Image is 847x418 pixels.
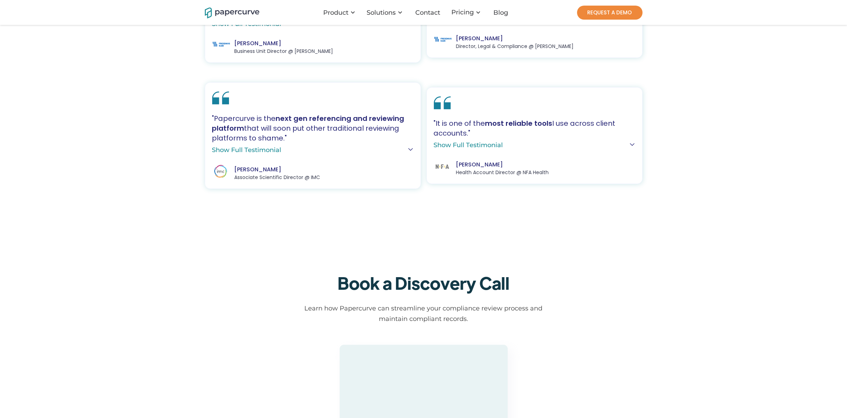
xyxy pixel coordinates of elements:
[235,174,320,181] div: Associate Scientific Director @ IMC
[456,160,549,169] div: [PERSON_NAME]
[488,9,515,16] a: Blog
[205,6,250,19] a: home
[235,39,414,48] div: [PERSON_NAME]
[367,9,396,16] div: Solutions
[235,48,414,55] div: Business Unit Director @ [PERSON_NAME]
[212,114,414,143] h1: "Papercurve is the that will soon put other traditional reviewing platforms to shame."
[212,90,229,107] img: double quotation mark icon
[362,2,410,23] div: Solutions
[408,146,414,152] img: arrow icon
[434,95,451,111] img: double quotation mark icon
[319,2,362,23] div: Product
[456,169,549,176] div: Health Account Director @ NFA Health
[298,300,550,328] p: Learn how Papercurve can streamline your compliance review process and maintain compliant records.
[456,34,574,43] div: [PERSON_NAME]
[323,9,348,16] div: Product
[212,164,229,179] img: IMC Logo
[338,273,509,293] h3: Book a Discovery Call
[434,36,452,42] img: Fresenius Kabi Logo
[212,146,282,154] a: Show Full Testimonial
[415,9,440,16] div: Contact
[447,2,488,23] div: Pricing
[410,9,447,16] a: Contact
[451,9,474,16] a: Pricing
[434,118,635,138] h1: "It is one of the I use across client accounts."
[629,142,635,148] img: arrow icon
[212,41,231,47] img: Fresenius Kabi Logo
[434,141,503,149] a: Show Full Testimonial
[485,118,553,128] strong: most reliable tools
[235,165,320,174] div: [PERSON_NAME]
[434,162,451,171] img: No Fixed Address Logo
[456,43,574,50] div: Director, Legal & Compliance @ [PERSON_NAME]
[577,6,643,20] a: REQUEST A DEMO
[212,114,404,133] strong: next gen referencing and reviewing platform
[493,9,508,16] div: Blog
